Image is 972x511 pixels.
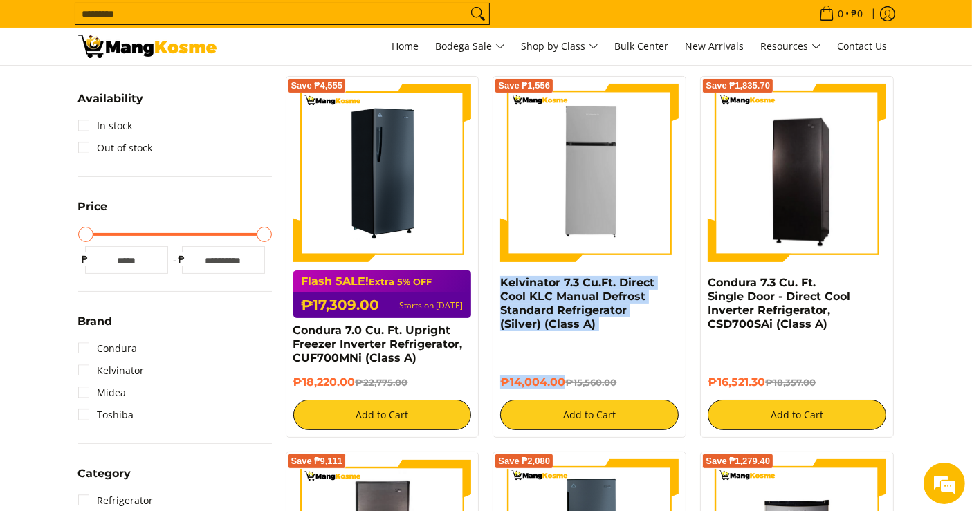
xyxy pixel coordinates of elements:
[498,457,550,465] span: Save ₱2,080
[385,28,426,65] a: Home
[78,93,144,104] span: Availability
[708,375,886,389] h6: ₱16,521.30
[522,38,598,55] span: Shop by Class
[429,28,512,65] a: Bodega Sale
[175,252,189,266] span: ₱
[78,93,144,115] summary: Open
[838,39,888,53] span: Contact Us
[356,377,408,388] del: ₱22,775.00
[706,82,770,90] span: Save ₱1,835.70
[515,28,605,65] a: Shop by Class
[293,375,472,389] h6: ₱18,220.00
[615,39,669,53] span: Bulk Center
[679,28,751,65] a: New Arrivals
[78,115,133,137] a: In stock
[78,137,153,159] a: Out of stock
[78,201,108,223] summary: Open
[754,28,828,65] a: Resources
[765,377,816,388] del: ₱18,357.00
[293,84,472,262] img: Condura 7.0 Cu. Ft. Upright Freezer Inverter Refrigerator, CUF700MNi (Class A) - 0
[78,35,217,58] img: Bodega Sale Refrigerator l Mang Kosme: Home Appliances Warehouse Sale
[836,9,846,19] span: 0
[565,377,616,388] del: ₱15,560.00
[498,82,550,90] span: Save ₱1,556
[815,6,868,21] span: •
[293,324,463,364] a: Condura 7.0 Cu. Ft. Upright Freezer Inverter Refrigerator, CUF700MNi (Class A)
[78,316,113,337] summary: Open
[686,39,744,53] span: New Arrivals
[291,82,343,90] span: Save ₱4,555
[500,375,679,389] h6: ₱14,004.00
[293,400,472,430] button: Add to Cart
[706,457,770,465] span: Save ₱1,279.40
[230,28,895,65] nav: Main Menu
[78,468,131,479] span: Category
[708,276,850,331] a: Condura 7.3 Cu. Ft. Single Door - Direct Cool Inverter Refrigerator, CSD700SAi (Class A)
[467,3,489,24] button: Search
[78,382,127,404] a: Midea
[78,468,131,490] summary: Open
[608,28,676,65] a: Bulk Center
[500,276,654,331] a: Kelvinator 7.3 Cu.Ft. Direct Cool KLC Manual Defrost Standard Refrigerator (Silver) (Class A)
[78,360,145,382] a: Kelvinator
[78,316,113,327] span: Brand
[708,400,886,430] button: Add to Cart
[500,400,679,430] button: Add to Cart
[392,39,419,53] span: Home
[78,252,92,266] span: ₱
[761,38,821,55] span: Resources
[291,457,343,465] span: Save ₱9,111
[78,201,108,212] span: Price
[436,38,505,55] span: Bodega Sale
[831,28,895,65] a: Contact Us
[78,337,138,360] a: Condura
[850,9,865,19] span: ₱0
[78,404,134,426] a: Toshiba
[500,84,679,262] img: Kelvinator 7.3 Cu.Ft. Direct Cool KLC Manual Defrost Standard Refrigerator (Silver) (Class A)
[708,86,886,260] img: Condura 7.3 Cu. Ft. Single Door - Direct Cool Inverter Refrigerator, CSD700SAi (Class A)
